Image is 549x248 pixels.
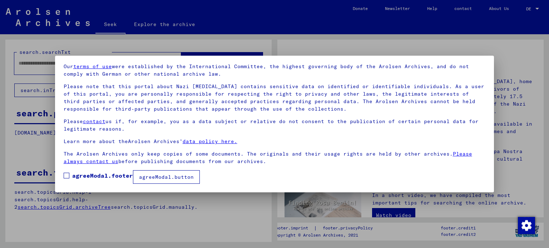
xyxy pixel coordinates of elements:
img: Change consent [518,217,535,234]
a: terms of use [73,63,112,70]
font: Arolsen Archives’ [128,138,183,145]
font: before publishing documents from our archives. [118,158,266,165]
font: agreeModal.footer [72,172,133,179]
a: contact [83,118,105,125]
font: Our [64,63,73,70]
font: Please note that this portal about Nazi [MEDICAL_DATA] contains sensitive data on identified or i... [64,83,484,112]
a: data policy here. [183,138,237,145]
font: were established by the International Committee, the highest governing body of the Arolsen Archiv... [64,63,469,77]
font: Please [64,118,83,125]
font: us if, for example, you as a data subject or relative do not consent to the publication of certai... [64,118,479,132]
font: The Arolsen Archives only keep copies of some documents. The originals and their usage rights are... [64,151,453,157]
font: Learn more about the [64,138,128,145]
font: agreeModal.button [139,174,194,180]
button: agreeModal.button [133,170,200,184]
div: Change consent [518,217,535,234]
